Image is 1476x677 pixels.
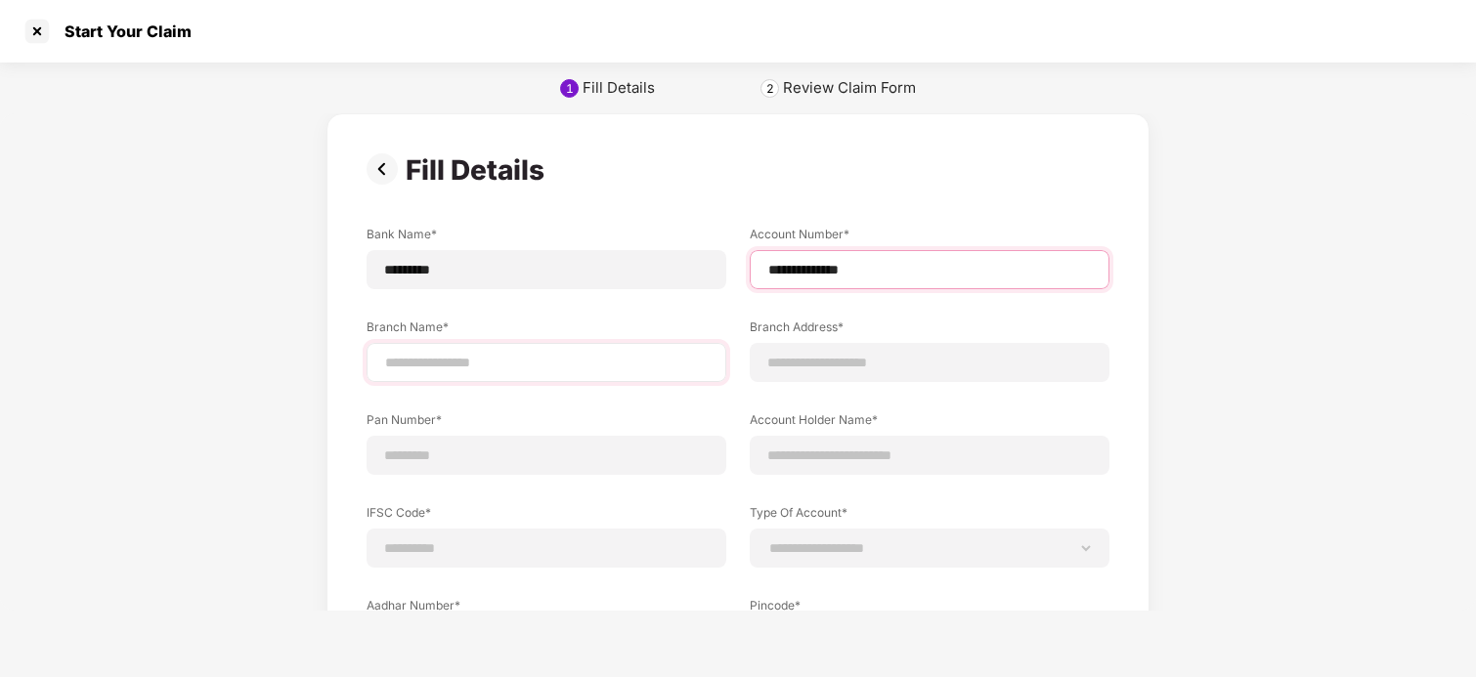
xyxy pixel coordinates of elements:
[367,411,726,436] label: Pan Number*
[783,78,916,98] div: Review Claim Form
[53,21,192,41] div: Start Your Claim
[750,226,1109,250] label: Account Number*
[750,504,1109,529] label: Type Of Account*
[750,411,1109,436] label: Account Holder Name*
[367,153,406,185] img: svg+xml;base64,PHN2ZyBpZD0iUHJldi0zMngzMiIgeG1sbnM9Imh0dHA6Ly93d3cudzMub3JnLzIwMDAvc3ZnIiB3aWR0aD...
[583,78,655,98] div: Fill Details
[367,504,726,529] label: IFSC Code*
[566,81,574,96] div: 1
[406,153,552,187] div: Fill Details
[766,81,774,96] div: 2
[367,318,726,343] label: Branch Name*
[367,226,726,250] label: Bank Name*
[750,597,1109,621] label: Pincode*
[367,597,726,621] label: Aadhar Number*
[750,318,1109,343] label: Branch Address*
